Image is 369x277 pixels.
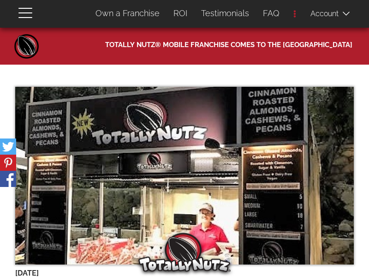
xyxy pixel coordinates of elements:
[194,4,256,23] a: Testimonials
[105,38,352,49] span: Totally Nutz® Mobile Franchise Comes to the [GEOGRAPHIC_DATA]
[138,233,231,275] img: Totally Nutz Logo
[89,4,167,23] a: Own a Franchise
[256,4,286,23] a: FAQ
[13,32,41,60] a: Home
[15,87,354,265] img: rosebowl-2018_1.jpg
[167,4,194,23] a: ROI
